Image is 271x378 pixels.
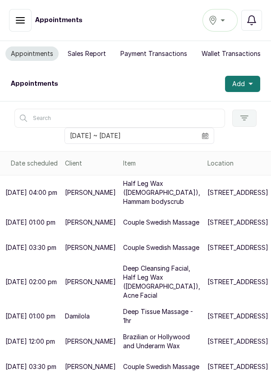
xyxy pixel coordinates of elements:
button: Appointments [5,46,59,61]
button: Sales Report [62,46,111,61]
p: [STREET_ADDRESS] [207,362,268,371]
p: [DATE] 03:30 pm [5,243,56,252]
div: Item [123,159,200,168]
p: [DATE] 02:00 pm [5,277,57,286]
p: [DATE] 01:00 pm [5,312,55,321]
h1: Appointments [35,16,83,25]
p: Deep Tissue Massage - 1hr [123,307,200,325]
p: [STREET_ADDRESS] [207,277,268,286]
div: Date scheduled [11,159,58,168]
p: [DATE] 01:00 pm [5,218,55,227]
p: Couple Swedish Massage [123,243,199,252]
button: Add [225,76,260,92]
button: Wallet Transactions [196,46,266,61]
div: Client [65,159,116,168]
p: Brazilian or Hollywood and Underarm Wax [123,332,200,350]
p: [DATE] 04:00 pm [5,188,57,197]
h1: Appointments [11,79,58,88]
p: [STREET_ADDRESS] [207,312,268,321]
p: [STREET_ADDRESS] [207,218,268,227]
p: [PERSON_NAME] [65,362,116,371]
span: Add [232,79,245,88]
p: [STREET_ADDRESS] [207,243,268,252]
p: Deep Cleansing Facial, Half Leg Wax ([DEMOGRAPHIC_DATA]), Acne Facial [123,264,200,300]
p: Half Leg Wax ([DEMOGRAPHIC_DATA]), Hammam bodyscrub [123,179,200,206]
p: Couple Swedish Massage [123,218,199,227]
svg: calendar [202,133,208,139]
p: [DATE] 03:30 pm [5,362,56,371]
p: [DATE] 12:00 pm [5,337,55,346]
div: Location [207,159,268,168]
button: Payment Transactions [115,46,193,61]
p: [PERSON_NAME] [65,337,116,346]
input: Search [14,109,225,128]
p: [PERSON_NAME] [65,243,116,252]
p: [PERSON_NAME] [65,277,116,286]
p: [PERSON_NAME] [65,188,116,197]
input: Select date [65,128,197,143]
p: Couple Swedish Massage [123,362,199,371]
p: Damilola [65,312,90,321]
p: [STREET_ADDRESS] [207,337,268,346]
p: [PERSON_NAME] [65,218,116,227]
p: [STREET_ADDRESS] [207,188,268,197]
